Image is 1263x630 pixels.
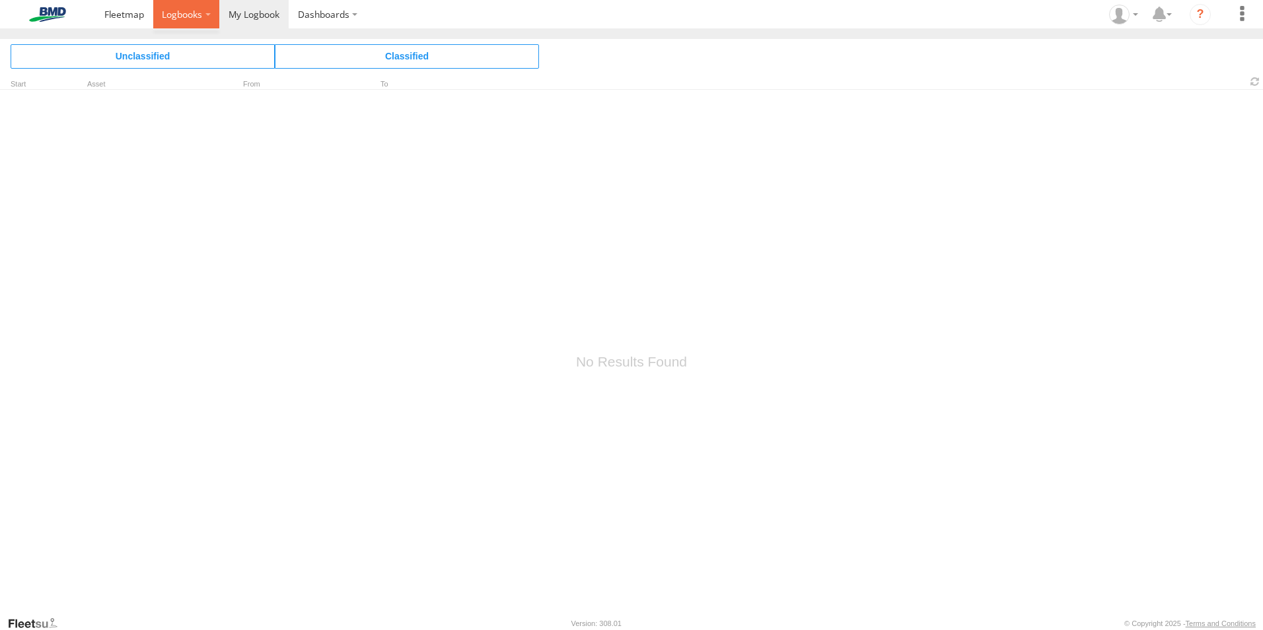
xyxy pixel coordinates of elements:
div: From [225,81,357,88]
div: Click to Sort [11,81,50,88]
a: Visit our Website [7,617,68,630]
span: Click to view Unclassified Trips [11,44,275,68]
div: Dominic Peverett [1104,5,1143,24]
div: © Copyright 2025 - [1124,619,1256,627]
div: Version: 308.01 [571,619,622,627]
div: Asset [87,81,219,88]
span: Refresh [1247,75,1263,88]
a: Terms and Conditions [1186,619,1256,627]
span: Click to view Classified Trips [275,44,539,68]
img: bmd-logo.svg [13,7,82,22]
i: ? [1190,4,1211,25]
div: To [362,81,494,88]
